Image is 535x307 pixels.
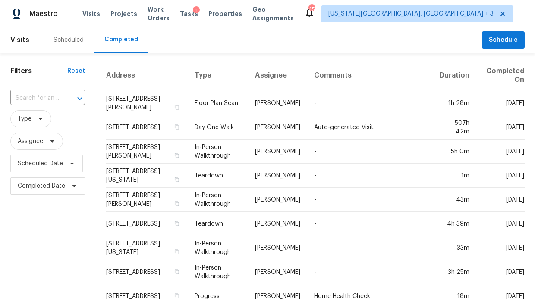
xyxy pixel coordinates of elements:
[307,164,433,188] td: -
[180,11,198,17] span: Tasks
[476,164,525,188] td: [DATE]
[433,236,476,260] td: 33m
[307,91,433,115] td: -
[10,67,67,75] h1: Filters
[248,140,307,164] td: [PERSON_NAME]
[248,115,307,140] td: [PERSON_NAME]
[188,115,248,140] td: Day One Walk
[307,236,433,260] td: -
[67,67,85,75] div: Reset
[248,91,307,115] td: [PERSON_NAME]
[476,91,525,115] td: [DATE]
[18,159,63,168] span: Scheduled Date
[307,140,433,164] td: -
[248,260,307,284] td: [PERSON_NAME]
[10,31,29,50] span: Visits
[106,164,188,188] td: [STREET_ADDRESS][US_STATE]
[104,35,138,44] div: Completed
[433,60,476,91] th: Duration
[188,164,248,188] td: Teardown
[252,5,294,22] span: Geo Assignments
[476,212,525,236] td: [DATE]
[307,115,433,140] td: Auto-generated Visit
[106,91,188,115] td: [STREET_ADDRESS][PERSON_NAME]
[248,164,307,188] td: [PERSON_NAME]
[248,60,307,91] th: Assignee
[476,60,525,91] th: Completed On
[148,5,170,22] span: Work Orders
[188,236,248,260] td: In-Person Walkthrough
[173,103,181,111] button: Copy Address
[106,260,188,284] td: [STREET_ADDRESS]
[106,140,188,164] td: [STREET_ADDRESS][PERSON_NAME]
[173,176,181,183] button: Copy Address
[307,188,433,212] td: -
[173,152,181,159] button: Copy Address
[433,140,476,164] td: 5h 0m
[433,188,476,212] td: 43m
[188,60,248,91] th: Type
[433,260,476,284] td: 3h 25m
[53,36,84,44] div: Scheduled
[433,91,476,115] td: 1h 28m
[18,137,43,146] span: Assignee
[106,188,188,212] td: [STREET_ADDRESS][PERSON_NAME]
[328,9,494,18] span: [US_STATE][GEOGRAPHIC_DATA], [GEOGRAPHIC_DATA] + 3
[106,212,188,236] td: [STREET_ADDRESS]
[18,115,31,123] span: Type
[188,188,248,212] td: In-Person Walkthrough
[476,236,525,260] td: [DATE]
[248,236,307,260] td: [PERSON_NAME]
[29,9,58,18] span: Maestro
[173,200,181,208] button: Copy Address
[82,9,100,18] span: Visits
[433,212,476,236] td: 4h 39m
[173,220,181,227] button: Copy Address
[476,115,525,140] td: [DATE]
[307,60,433,91] th: Comments
[106,115,188,140] td: [STREET_ADDRESS]
[307,260,433,284] td: -
[173,268,181,276] button: Copy Address
[18,182,65,190] span: Completed Date
[248,212,307,236] td: [PERSON_NAME]
[188,140,248,164] td: In-Person Walkthrough
[110,9,137,18] span: Projects
[106,60,188,91] th: Address
[10,92,61,105] input: Search for an address...
[188,212,248,236] td: Teardown
[188,91,248,115] td: Floor Plan Scan
[476,140,525,164] td: [DATE]
[208,9,242,18] span: Properties
[193,6,200,15] div: 1
[476,260,525,284] td: [DATE]
[489,35,518,46] span: Schedule
[173,123,181,131] button: Copy Address
[308,5,315,14] div: 45
[173,248,181,256] button: Copy Address
[433,115,476,140] td: 507h 42m
[74,93,86,105] button: Open
[248,188,307,212] td: [PERSON_NAME]
[106,236,188,260] td: [STREET_ADDRESS][US_STATE]
[188,260,248,284] td: In-Person Walkthrough
[482,31,525,49] button: Schedule
[476,188,525,212] td: [DATE]
[173,292,181,300] button: Copy Address
[307,212,433,236] td: -
[433,164,476,188] td: 1m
